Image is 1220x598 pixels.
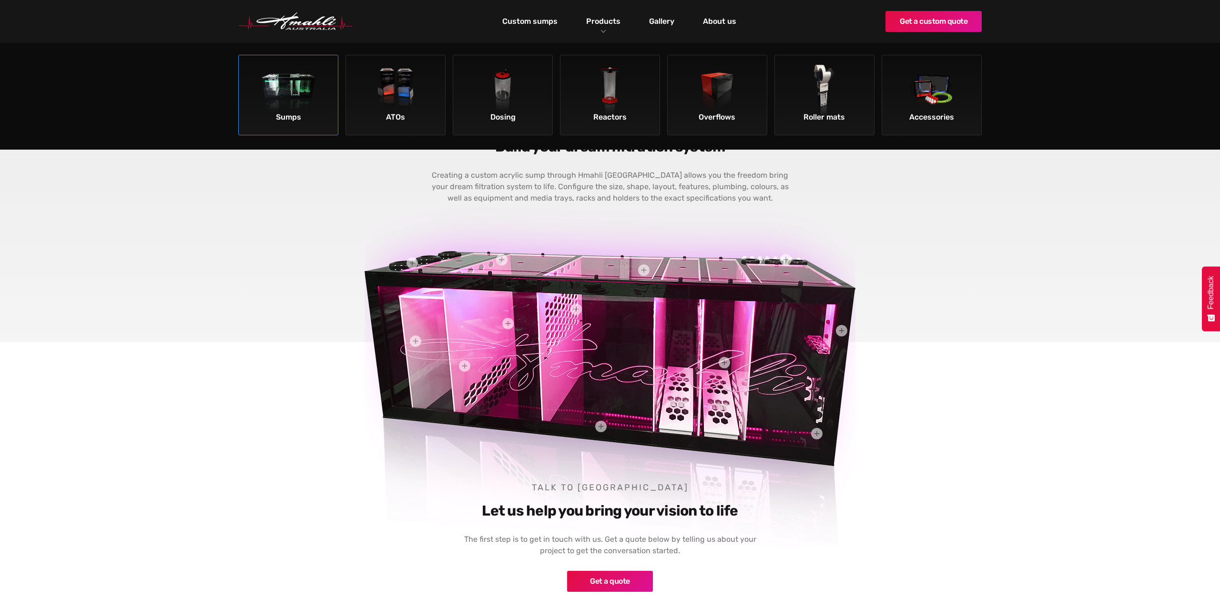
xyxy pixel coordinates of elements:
[238,12,353,30] a: home
[647,13,677,30] a: Gallery
[567,571,653,592] a: Get a quote
[427,170,793,204] p: Creating a custom acrylic sump through Hmahli [GEOGRAPHIC_DATA] allows you the freedom bring your...
[670,109,764,125] div: Overflows
[262,65,315,119] img: Sumps
[369,65,423,119] img: ATOs
[348,109,443,125] div: ATOs
[583,65,637,119] img: Reactors
[476,65,530,119] img: Dosing
[458,534,762,557] p: The first step is to get in touch with us. Get a quote below by telling us about your project to ...
[884,109,979,125] div: Accessories
[458,502,762,519] h3: Let us help you bring your vision to life
[560,55,660,135] a: ReactorsReactors
[458,483,762,493] h4: Talk to [GEOGRAPHIC_DATA]
[238,55,338,135] a: SumpsSumps
[774,55,874,135] a: Roller matsRoller mats
[1202,266,1220,331] button: Feedback - Show survey
[798,65,852,119] img: Roller mats
[777,109,872,125] div: Roller mats
[229,43,991,150] nav: Products
[882,55,982,135] a: AccessoriesAccessories
[1207,276,1215,309] span: Feedback
[238,12,353,30] img: Hmahli Australia Logo
[563,109,657,125] div: Reactors
[701,13,739,30] a: About us
[453,55,553,135] a: DosingDosing
[346,55,446,135] a: ATOsATOs
[691,65,744,119] img: Overflows
[584,14,623,28] a: Products
[905,65,958,119] img: Accessories
[500,13,560,30] a: Custom sumps
[241,109,335,125] div: Sumps
[456,109,550,125] div: Dosing
[667,55,767,135] a: OverflowsOverflows
[885,11,982,32] a: Get a custom quote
